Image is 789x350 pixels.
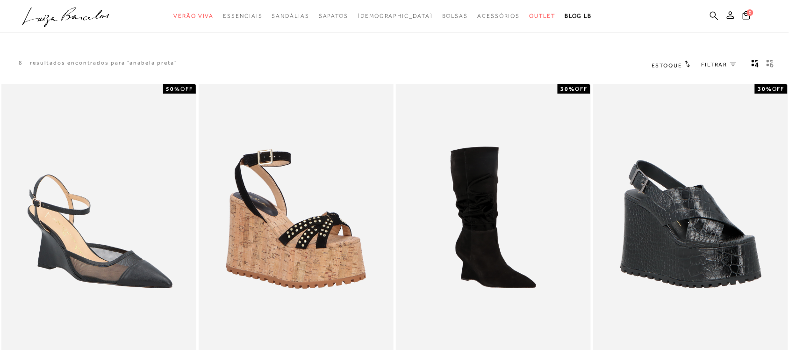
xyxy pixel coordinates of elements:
[358,7,433,25] a: noSubCategoriesText
[30,59,178,67] : resultados encontrados para "anabela preta"
[180,86,193,92] span: OFF
[442,13,468,19] span: Bolsas
[740,10,753,23] button: 0
[173,7,214,25] a: categoryNavScreenReaderText
[272,7,309,25] a: categoryNavScreenReaderText
[442,7,468,25] a: categoryNavScreenReaderText
[319,13,348,19] span: Sapatos
[575,86,588,92] span: OFF
[530,7,556,25] a: categoryNavScreenReaderText
[764,59,777,71] button: gridText6Desc
[173,13,214,19] span: Verão Viva
[358,13,433,19] span: [DEMOGRAPHIC_DATA]
[478,13,520,19] span: Acessórios
[166,86,180,92] strong: 50%
[702,61,728,69] span: FILTRAR
[530,13,556,19] span: Outlet
[223,13,262,19] span: Essenciais
[223,7,262,25] a: categoryNavScreenReaderText
[319,7,348,25] a: categoryNavScreenReaderText
[747,9,753,16] span: 0
[19,59,23,67] p: 8
[478,7,520,25] a: categoryNavScreenReaderText
[565,7,592,25] a: BLOG LB
[560,86,575,92] strong: 30%
[565,13,592,19] span: BLOG LB
[652,62,682,69] span: Estoque
[749,59,762,71] button: Mostrar 4 produtos por linha
[772,86,785,92] span: OFF
[272,13,309,19] span: Sandálias
[758,86,772,92] strong: 30%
